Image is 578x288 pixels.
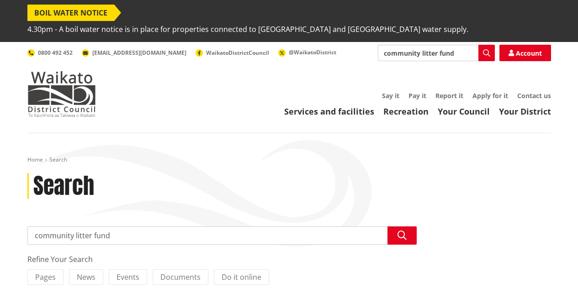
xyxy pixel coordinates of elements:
[27,71,96,117] img: Waikato District Council - Te Kaunihera aa Takiwaa o Waikato
[38,49,73,57] span: 0800 492 452
[289,48,336,56] span: @WaikatoDistrict
[27,5,114,21] span: BOIL WATER NOTICE
[160,272,201,282] span: Documents
[383,106,429,117] a: Recreation
[92,49,186,57] span: [EMAIL_ADDRESS][DOMAIN_NAME]
[499,45,551,61] a: Account
[27,254,417,265] div: Refine Your Search
[35,272,56,282] span: Pages
[77,272,95,282] span: News
[378,45,495,61] input: Search input
[49,156,67,163] span: Search
[33,173,94,199] h1: Search
[472,91,508,100] a: Apply for it
[435,91,463,100] a: Report it
[117,272,139,282] span: Events
[284,106,374,117] a: Services and facilities
[382,91,399,100] a: Say it
[278,48,336,56] a: @WaikatoDistrict
[222,272,261,282] span: Do it online
[82,49,186,57] a: [EMAIL_ADDRESS][DOMAIN_NAME]
[27,21,468,37] span: 4.30pm - A boil water notice is in place for properties connected to [GEOGRAPHIC_DATA] and [GEOGR...
[517,91,551,100] a: Contact us
[196,49,269,57] a: WaikatoDistrictCouncil
[27,226,417,245] input: Search input
[206,49,269,57] span: WaikatoDistrictCouncil
[408,91,426,100] a: Pay it
[499,106,551,117] a: Your District
[27,49,73,57] a: 0800 492 452
[27,156,43,163] a: Home
[438,106,490,117] a: Your Council
[27,156,551,164] nav: breadcrumb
